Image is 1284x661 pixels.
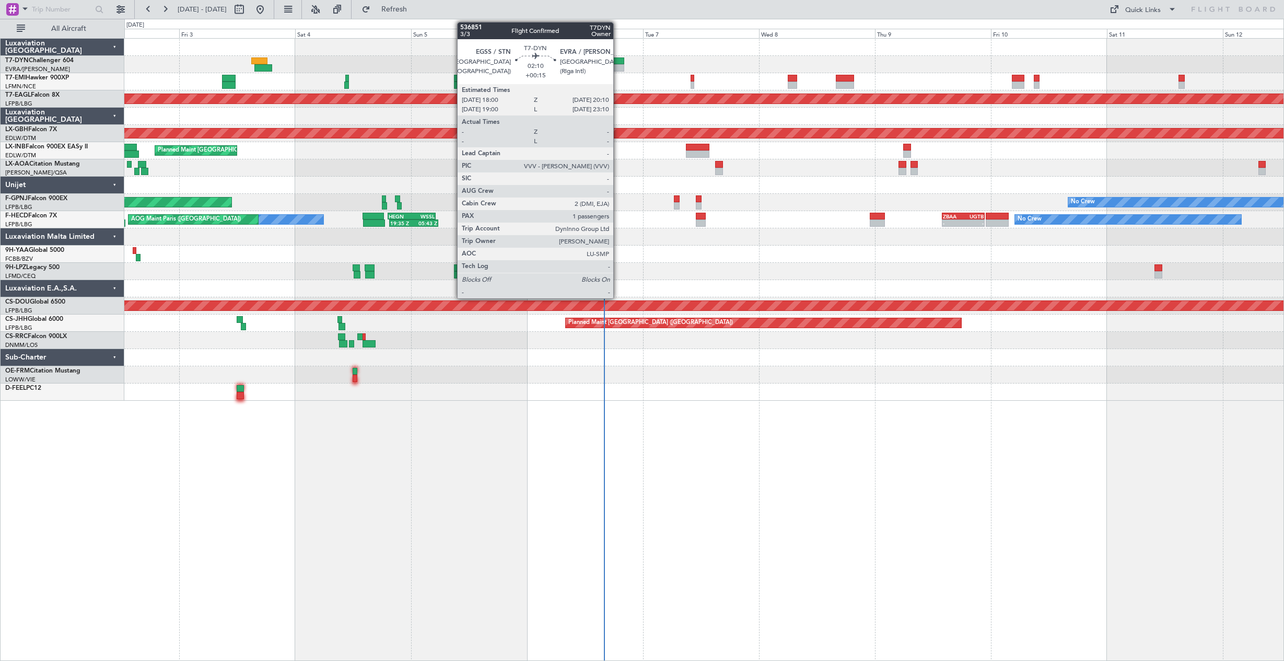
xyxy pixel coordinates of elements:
[963,220,984,226] div: -
[11,20,113,37] button: All Aircraft
[412,213,435,219] div: WSSL
[5,324,32,332] a: LFPB/LBG
[5,83,36,90] a: LFMN/NCE
[411,29,527,38] div: Sun 5
[564,194,736,210] div: Unplanned Maint [GEOGRAPHIC_DATA] ([GEOGRAPHIC_DATA])
[1018,212,1042,227] div: No Crew
[5,213,28,219] span: F-HECD
[5,385,41,391] a: D-FEELPC12
[5,255,33,263] a: FCBB/BZV
[5,75,69,81] a: T7-EMIHawker 900XP
[943,220,963,226] div: -
[5,333,28,340] span: CS-RRC
[414,220,437,226] div: 05:43 Z
[5,152,36,159] a: EDLW/DTM
[643,29,759,38] div: Tue 7
[158,143,258,158] div: Planned Maint [GEOGRAPHIC_DATA]
[1125,5,1161,16] div: Quick Links
[991,29,1107,38] div: Fri 10
[389,213,412,219] div: HEGN
[5,221,32,228] a: LFPB/LBG
[875,29,991,38] div: Thu 9
[5,368,30,374] span: OE-FRM
[5,126,57,133] a: LX-GBHFalcon 7X
[5,92,31,98] span: T7-EAGL
[5,264,60,271] a: 9H-LPZLegacy 500
[5,272,36,280] a: LFMD/CEQ
[27,25,110,32] span: All Aircraft
[963,213,984,219] div: UGTB
[5,144,88,150] a: LX-INBFalcon 900EX EASy II
[5,264,26,271] span: 9H-LPZ
[32,2,92,17] input: Trip Number
[5,161,29,167] span: LX-AOA
[5,65,70,73] a: EVRA/[PERSON_NAME]
[390,220,414,226] div: 19:35 Z
[5,144,26,150] span: LX-INB
[759,29,875,38] div: Wed 8
[295,29,411,38] div: Sat 4
[527,29,643,38] div: Mon 6
[1104,1,1182,18] button: Quick Links
[5,213,57,219] a: F-HECDFalcon 7X
[5,316,63,322] a: CS-JHHGlobal 6000
[5,299,30,305] span: CS-DOU
[5,161,80,167] a: LX-AOACitation Mustang
[179,29,295,38] div: Fri 3
[5,100,32,108] a: LFPB/LBG
[357,1,419,18] button: Refresh
[5,203,32,211] a: LFPB/LBG
[943,213,963,219] div: ZBAA
[5,57,29,64] span: T7-DYN
[372,6,416,13] span: Refresh
[5,75,26,81] span: T7-EMI
[5,247,29,253] span: 9H-YAA
[5,316,28,322] span: CS-JHH
[5,92,60,98] a: T7-EAGLFalcon 8X
[5,376,36,384] a: LOWW/VIE
[5,195,28,202] span: F-GPNJ
[568,315,733,331] div: Planned Maint [GEOGRAPHIC_DATA] ([GEOGRAPHIC_DATA])
[5,341,38,349] a: DNMM/LOS
[5,169,67,177] a: [PERSON_NAME]/QSA
[1107,29,1223,38] div: Sat 11
[5,247,64,253] a: 9H-YAAGlobal 5000
[5,299,65,305] a: CS-DOUGlobal 6500
[131,212,241,227] div: AOG Maint Paris ([GEOGRAPHIC_DATA])
[5,368,80,374] a: OE-FRMCitation Mustang
[5,195,67,202] a: F-GPNJFalcon 900EX
[1071,194,1095,210] div: No Crew
[126,21,144,30] div: [DATE]
[178,5,227,14] span: [DATE] - [DATE]
[5,385,26,391] span: D-FEEL
[5,126,28,133] span: LX-GBH
[5,333,67,340] a: CS-RRCFalcon 900LX
[5,307,32,315] a: LFPB/LBG
[5,134,36,142] a: EDLW/DTM
[5,57,74,64] a: T7-DYNChallenger 604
